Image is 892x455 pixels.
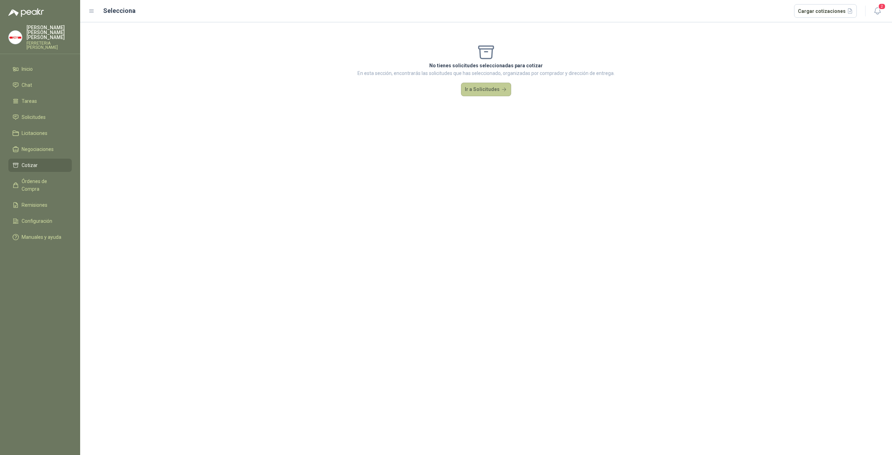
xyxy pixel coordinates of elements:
[8,78,72,92] a: Chat
[8,8,44,17] img: Logo peakr
[22,145,54,153] span: Negociaciones
[8,198,72,212] a: Remisiones
[22,81,32,89] span: Chat
[461,83,511,97] button: Ir a Solicitudes
[26,41,72,50] p: FERRETERIA [PERSON_NAME]
[22,113,46,121] span: Solicitudes
[8,175,72,196] a: Órdenes de Compra
[8,111,72,124] a: Solicitudes
[8,127,72,140] a: Licitaciones
[26,25,72,40] p: [PERSON_NAME] [PERSON_NAME] [PERSON_NAME]
[22,161,38,169] span: Cotizar
[8,143,72,156] a: Negociaciones
[22,177,65,193] span: Órdenes de Compra
[22,65,33,73] span: Inicio
[8,94,72,108] a: Tareas
[357,69,615,77] p: En esta sección, encontrarás las solicitudes que has seleccionado, organizadas por comprador y di...
[871,5,884,17] button: 2
[22,97,37,105] span: Tareas
[9,31,22,44] img: Company Logo
[8,230,72,244] a: Manuales y ayuda
[8,62,72,76] a: Inicio
[22,233,61,241] span: Manuales y ayuda
[103,6,136,16] h2: Selecciona
[878,3,886,10] span: 2
[357,62,615,69] p: No tienes solicitudes seleccionadas para cotizar
[8,214,72,228] a: Configuración
[22,201,47,209] span: Remisiones
[22,129,47,137] span: Licitaciones
[8,159,72,172] a: Cotizar
[794,4,857,18] button: Cargar cotizaciones
[22,217,52,225] span: Configuración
